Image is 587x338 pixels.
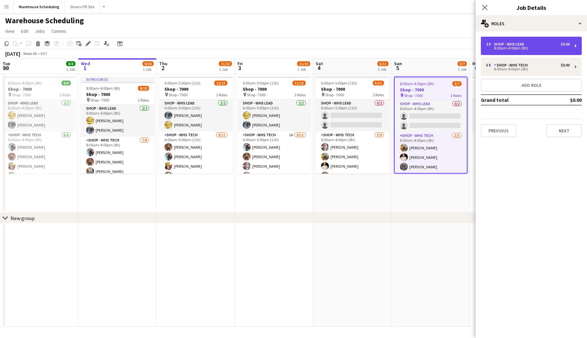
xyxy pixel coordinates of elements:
span: 8:00am-4:00pm (8h) [86,86,120,91]
div: 2 x [486,42,494,47]
app-card-role: Shop - WHS Lead0/26:00am-5:00pm (11h) [316,100,389,131]
h3: Shop - 7000 [159,86,233,92]
span: Wed [81,61,90,66]
h3: Shop - 7000 [316,86,389,92]
span: Jobs [35,28,45,34]
h3: Shop - 7000 [472,86,546,92]
app-card-role: Shop - WHS Lead0/28:00am-4:00pm (8h) [395,100,467,132]
app-card-role: Shop - WHS Lead2/26:00am-5:00pm (11h)[PERSON_NAME][PERSON_NAME] [237,100,311,131]
span: Thu [159,61,167,66]
span: Shop - 7000 [325,92,344,97]
span: 2 Roles [373,92,384,97]
span: 11/13 [219,61,232,66]
div: 8:00am-4:00pm (8h) [486,67,570,71]
span: 9/10 [138,86,149,91]
button: Add role [481,79,582,92]
span: Sat [316,61,323,66]
span: Edit [21,28,28,34]
span: 2 Roles [294,92,306,97]
app-job-card: In progress8:00am-4:00pm (8h)9/10Shop - 7000 Shop - 70002 RolesShop - WHS Lead2/28:00am-4:00pm (8... [81,77,154,174]
span: 2 Roles [138,98,149,103]
td: Grand total [481,95,551,105]
span: 6:00am-5:00pm (11h) [243,81,279,85]
h3: Shop - 7000 [81,91,154,97]
app-job-card: 8:00am-4:00pm (8h)7/8Shop - 7000 Shop - 70002 RolesShop - WHS Lead2/28:00am-4:00pm (8h)[PERSON_NA... [472,77,546,174]
span: Mon [472,61,481,66]
a: Edit [18,27,31,35]
span: 9/10 [142,61,154,66]
a: Comms [49,27,69,35]
a: Jobs [32,27,47,35]
app-job-card: 6:00am-5:00pm (11h)11/13Shop - 7000 Shop - 70002 RolesShop - WHS Lead2/26:00am-5:00pm (11h)[PERSO... [159,77,233,174]
span: Shop - 7000 [12,92,31,97]
div: 8:00am-4:00pm (8h) [486,47,570,50]
span: Week 40 [22,51,38,56]
span: 2 Roles [60,92,71,97]
button: Warehouse Scheduling [13,0,65,13]
app-job-card: 8:00am-4:00pm (8h)3/7Shop - 7000 Shop - 70002 RolesShop - WHS Lead0/28:00am-4:00pm (8h) Shop - WH... [394,77,467,174]
div: Roles [476,16,587,31]
div: [DATE] [5,50,20,57]
div: New group [10,215,35,221]
span: 8:00am-4:00pm (8h) [8,81,42,85]
span: 1 [80,64,90,72]
span: 30 [2,64,10,72]
h1: Warehouse Scheduling [5,16,84,26]
span: 5 [393,64,402,72]
div: EDT [41,51,47,56]
a: View [3,27,17,35]
h3: Shop - 7000 [237,86,311,92]
div: Shop - WHS Lead [494,42,527,47]
app-job-card: 6:00am-5:00pm (11h)5/11Shop - 7000 Shop - 70002 RolesShop - WHS Lead0/26:00am-5:00pm (11h) Shop -... [316,77,389,174]
app-card-role: Shop - WHS Tech7/88:00am-4:00pm (8h)[PERSON_NAME][PERSON_NAME][PERSON_NAME] [81,137,154,225]
div: 1 Job [143,67,153,72]
span: 3/7 [458,61,467,66]
div: 5 x [486,63,494,67]
span: 2 Roles [450,93,462,98]
span: 2 [158,64,167,72]
button: Shows Off-Site [65,0,100,13]
span: 6 [471,64,481,72]
app-card-role: Shop - WHS Lead2/28:00am-4:00pm (8h)[PERSON_NAME][PERSON_NAME] [472,100,546,131]
button: Next [546,124,582,137]
div: 1 Job [297,67,310,72]
div: $0.00 [561,42,570,47]
div: $0.00 [561,63,570,67]
h3: Job Details [476,3,587,12]
app-job-card: 8:00am-4:00pm (8h)8/8Shop - 7000 Shop - 70002 RolesShop - WHS Lead2/28:00am-4:00pm (8h)[PERSON_NA... [3,77,76,174]
span: Fri [237,61,243,66]
div: 6:00am-5:00pm (11h)11/13Shop - 7000 Shop - 70002 RolesShop - WHS Lead2/26:00am-5:00pm (11h)[PERSO... [237,77,311,174]
span: 3/7 [452,81,462,86]
button: Previous [481,124,516,137]
div: 1 Job [458,67,466,72]
span: Comms [51,28,66,34]
div: 1 Job [66,67,75,72]
app-card-role: Shop - WHS Lead2/26:00am-5:00pm (11h)[PERSON_NAME][PERSON_NAME] [159,100,233,131]
span: Shop - 7000 [404,93,423,98]
span: 6:00am-5:00pm (11h) [321,81,357,85]
app-card-role: Shop - WHS Tech6/68:00am-4:00pm (8h)[PERSON_NAME][PERSON_NAME][PERSON_NAME][PERSON_NAME] [3,131,76,201]
span: 11/13 [297,61,310,66]
div: In progress [81,77,154,82]
span: 11/13 [293,81,306,85]
span: 5/11 [373,81,384,85]
span: 8:00am-4:00pm (8h) [400,81,434,86]
span: 5/11 [377,61,388,66]
app-card-role: Shop - WHS Lead2/28:00am-4:00pm (8h)[PERSON_NAME][PERSON_NAME] [81,105,154,137]
span: Shop - 7000 [247,92,266,97]
app-card-role: Shop - WHS Tech2A5/68:00am-4:00pm (8h)[PERSON_NAME][PERSON_NAME][PERSON_NAME][PERSON_NAME] [472,131,546,201]
div: Shop - WHS Tech [494,63,530,67]
app-card-role: Shop - WHS Tech9/116:00am-5:00pm (11h)[PERSON_NAME][PERSON_NAME][PERSON_NAME][PERSON_NAME] [159,131,233,249]
app-card-role: Shop - WHS Tech5/98:00am-4:00pm (8h)[PERSON_NAME][PERSON_NAME][PERSON_NAME][PERSON_NAME] [316,131,389,230]
app-card-role: Shop - WHS Lead2/28:00am-4:00pm (8h)[PERSON_NAME][PERSON_NAME] [3,100,76,131]
app-card-role: Shop - WHS Tech3/58:00am-4:00pm (8h)[PERSON_NAME][PERSON_NAME][PERSON_NAME] [395,132,467,192]
app-card-role: Shop - WHS Tech1A9/116:00am-5:00pm (11h)[PERSON_NAME][PERSON_NAME][PERSON_NAME][PERSON_NAME] [237,131,311,249]
span: 8/8 [66,61,75,66]
div: 1 Job [378,67,388,72]
span: Tue [3,61,10,66]
span: 4 [315,64,323,72]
